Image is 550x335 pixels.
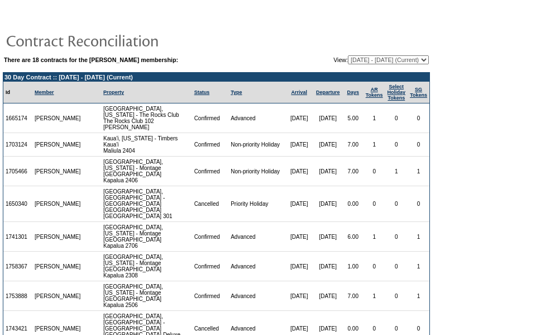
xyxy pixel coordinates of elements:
[364,133,385,157] td: 1
[366,87,383,98] a: ARTokens
[228,133,285,157] td: Non-priority Holiday
[3,73,429,82] td: 30 Day Contract :: [DATE] - [DATE] (Current)
[410,87,427,98] a: SGTokens
[103,89,124,95] a: Property
[192,222,229,252] td: Confirmed
[279,55,429,64] td: View:
[313,157,343,186] td: [DATE]
[228,252,285,281] td: Advanced
[313,186,343,222] td: [DATE]
[285,133,313,157] td: [DATE]
[343,222,364,252] td: 6.00
[3,186,32,222] td: 1650340
[313,252,343,281] td: [DATE]
[408,222,429,252] td: 1
[228,186,285,222] td: Priority Holiday
[385,133,408,157] td: 0
[408,252,429,281] td: 1
[101,281,192,311] td: [GEOGRAPHIC_DATA], [US_STATE] - Montage [GEOGRAPHIC_DATA] Kapalua 2506
[343,186,364,222] td: 0.00
[285,252,313,281] td: [DATE]
[32,157,83,186] td: [PERSON_NAME]
[285,186,313,222] td: [DATE]
[364,281,385,311] td: 1
[347,89,359,95] a: Days
[388,84,406,101] a: Select HolidayTokens
[408,133,429,157] td: 0
[364,103,385,133] td: 1
[192,252,229,281] td: Confirmed
[101,157,192,186] td: [GEOGRAPHIC_DATA], [US_STATE] - Montage [GEOGRAPHIC_DATA] Kapalua 2406
[231,89,242,95] a: Type
[385,222,408,252] td: 0
[343,281,364,311] td: 7.00
[285,281,313,311] td: [DATE]
[291,89,307,95] a: Arrival
[101,186,192,222] td: [GEOGRAPHIC_DATA], [GEOGRAPHIC_DATA] - [GEOGRAPHIC_DATA] [GEOGRAPHIC_DATA] [GEOGRAPHIC_DATA] 301
[3,133,32,157] td: 1703124
[228,157,285,186] td: Non-priority Holiday
[313,222,343,252] td: [DATE]
[316,89,340,95] a: Departure
[3,252,32,281] td: 1758367
[32,103,83,133] td: [PERSON_NAME]
[3,103,32,133] td: 1665174
[35,89,54,95] a: Member
[194,89,210,95] a: Status
[6,29,229,51] img: pgTtlContractReconciliation.gif
[385,186,408,222] td: 0
[408,186,429,222] td: 0
[385,157,408,186] td: 1
[3,281,32,311] td: 1753888
[3,222,32,252] td: 1741301
[364,252,385,281] td: 0
[228,103,285,133] td: Advanced
[385,103,408,133] td: 0
[343,252,364,281] td: 1.00
[364,222,385,252] td: 1
[32,133,83,157] td: [PERSON_NAME]
[32,222,83,252] td: [PERSON_NAME]
[228,222,285,252] td: Advanced
[285,103,313,133] td: [DATE]
[192,157,229,186] td: Confirmed
[192,186,229,222] td: Cancelled
[313,103,343,133] td: [DATE]
[385,281,408,311] td: 0
[192,133,229,157] td: Confirmed
[408,281,429,311] td: 1
[285,222,313,252] td: [DATE]
[101,252,192,281] td: [GEOGRAPHIC_DATA], [US_STATE] - Montage [GEOGRAPHIC_DATA] Kapalua 2308
[32,281,83,311] td: [PERSON_NAME]
[3,157,32,186] td: 1705466
[101,222,192,252] td: [GEOGRAPHIC_DATA], [US_STATE] - Montage [GEOGRAPHIC_DATA] Kapalua 2706
[385,252,408,281] td: 0
[32,252,83,281] td: [PERSON_NAME]
[3,82,32,103] td: Id
[408,157,429,186] td: 1
[101,133,192,157] td: Kaua'i, [US_STATE] - Timbers Kaua'i Maliula 2404
[4,56,178,63] b: There are 18 contracts for the [PERSON_NAME] membership:
[192,103,229,133] td: Confirmed
[343,103,364,133] td: 5.00
[343,157,364,186] td: 7.00
[32,186,83,222] td: [PERSON_NAME]
[101,103,192,133] td: [GEOGRAPHIC_DATA], [US_STATE] - The Rocks Club The Rocks Club 102 [PERSON_NAME]
[313,281,343,311] td: [DATE]
[408,103,429,133] td: 0
[364,157,385,186] td: 0
[285,157,313,186] td: [DATE]
[364,186,385,222] td: 0
[313,133,343,157] td: [DATE]
[228,281,285,311] td: Advanced
[343,133,364,157] td: 7.00
[192,281,229,311] td: Confirmed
